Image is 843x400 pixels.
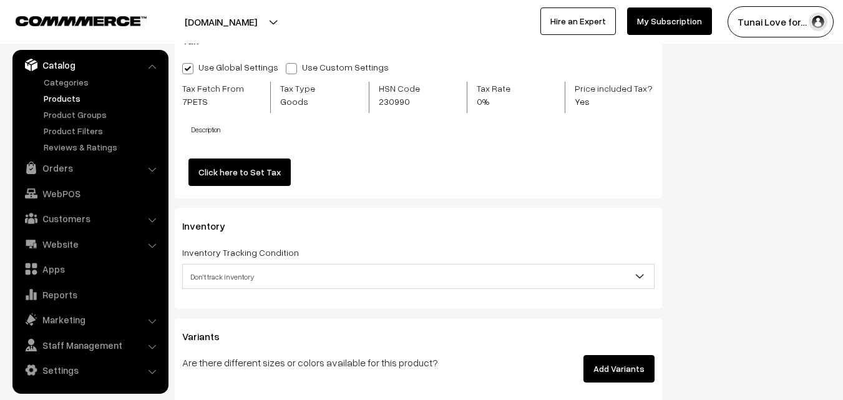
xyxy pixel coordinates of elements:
a: Staff Management [16,334,164,356]
span: Yes [575,95,654,108]
label: Tax Rate [477,82,523,108]
label: Inventory Tracking Condition [182,246,299,259]
a: Apps [16,258,164,280]
a: WebPOS [16,182,164,205]
a: Marketing [16,308,164,331]
a: Customers [16,207,164,230]
span: 230990 [379,95,451,108]
a: Reports [16,283,164,306]
span: 7PETS [182,95,261,108]
a: Products [41,92,164,105]
img: COMMMERCE [16,16,147,26]
span: Tax [182,34,213,47]
a: Reviews & Ratings [41,140,164,154]
label: Use Global Settings [182,61,278,74]
span: Don't track inventory [183,266,654,288]
a: Catalog [16,54,164,76]
span: Goods [280,95,343,108]
a: Hire an Expert [540,7,616,35]
a: My Subscription [627,7,712,35]
a: Product Filters [41,124,164,137]
a: Orders [16,157,164,179]
label: Tax Fetch From [182,82,261,108]
button: [DOMAIN_NAME] [141,6,301,37]
a: Categories [41,76,164,89]
a: Website [16,233,164,255]
span: Variants [182,330,235,343]
h4: Description [192,125,655,134]
label: HSN Code [379,82,451,108]
span: 0% [477,95,523,108]
label: Price included Tax? [575,82,654,108]
button: Tunai Love for… [728,6,834,37]
span: Inventory [182,220,240,232]
a: Settings [16,359,164,381]
label: Tax Type [280,82,343,108]
img: user [809,12,827,31]
a: Click here to Set Tax [188,159,291,186]
a: COMMMERCE [16,12,125,27]
p: Are there different sizes or colors available for this product? [182,355,490,370]
span: Don't track inventory [182,264,655,289]
label: Use Custom Settings [286,61,395,74]
a: Product Groups [41,108,164,121]
button: Add Variants [583,355,655,383]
